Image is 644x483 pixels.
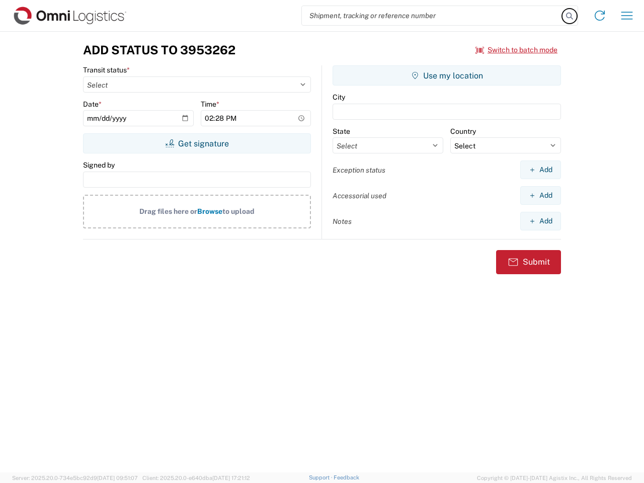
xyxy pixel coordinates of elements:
[333,166,385,175] label: Exception status
[333,93,345,102] label: City
[83,43,235,57] h3: Add Status to 3953262
[222,207,255,215] span: to upload
[520,186,561,205] button: Add
[83,160,115,170] label: Signed by
[520,212,561,230] button: Add
[12,475,138,481] span: Server: 2025.20.0-734e5bc92d9
[83,65,130,74] label: Transit status
[450,127,476,136] label: Country
[83,100,102,109] label: Date
[334,474,359,480] a: Feedback
[333,127,350,136] label: State
[212,475,250,481] span: [DATE] 17:21:12
[333,217,352,226] label: Notes
[333,191,386,200] label: Accessorial used
[309,474,334,480] a: Support
[201,100,219,109] label: Time
[83,133,311,153] button: Get signature
[477,473,632,482] span: Copyright © [DATE]-[DATE] Agistix Inc., All Rights Reserved
[139,207,197,215] span: Drag files here or
[142,475,250,481] span: Client: 2025.20.0-e640dba
[520,160,561,179] button: Add
[333,65,561,86] button: Use my location
[97,475,138,481] span: [DATE] 09:51:07
[302,6,562,25] input: Shipment, tracking or reference number
[496,250,561,274] button: Submit
[475,42,557,58] button: Switch to batch mode
[197,207,222,215] span: Browse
